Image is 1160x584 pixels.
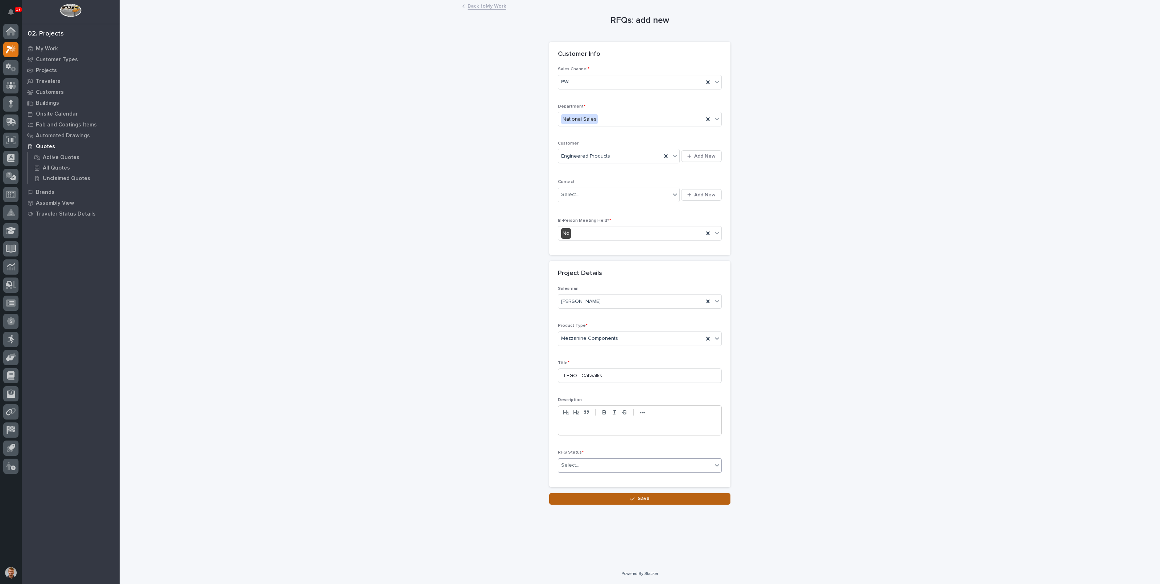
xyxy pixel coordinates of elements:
[16,7,21,12] p: 17
[43,165,70,171] p: All Quotes
[561,298,601,305] span: [PERSON_NAME]
[558,180,575,184] span: Contact
[558,324,588,328] span: Product Type
[36,46,58,52] p: My Work
[561,462,579,469] div: Select...
[468,1,506,10] a: Back toMy Work
[36,189,54,196] p: Brands
[3,565,18,580] button: users-avatar
[561,228,571,239] div: No
[36,100,59,107] p: Buildings
[36,133,90,139] p: Automated Drawings
[36,89,64,96] p: Customers
[28,173,120,183] a: Unclaimed Quotes
[22,197,120,208] a: Assembly View
[22,130,120,141] a: Automated Drawings
[561,153,610,160] span: Engineered Products
[561,78,569,86] span: PWI
[549,493,730,505] button: Save
[558,270,602,278] h2: Project Details
[558,67,589,71] span: Sales Channel
[3,4,18,20] button: Notifications
[558,287,579,291] span: Salesman
[22,76,120,87] a: Travelers
[558,141,579,146] span: Customer
[561,114,598,125] div: National Sales
[558,104,585,109] span: Department
[621,571,658,576] a: Powered By Stacker
[22,54,120,65] a: Customer Types
[36,78,61,85] p: Travelers
[22,97,120,108] a: Buildings
[28,30,64,38] div: 02. Projects
[558,450,584,455] span: RFQ Status
[558,218,611,223] span: In-Person Meeting Held?
[36,211,96,217] p: Traveler Status Details
[36,67,57,74] p: Projects
[558,50,600,58] h2: Customer Info
[22,43,120,54] a: My Work
[561,335,618,342] span: Mezzanine Components
[681,150,722,162] button: Add New
[694,153,716,159] span: Add New
[36,57,78,63] p: Customer Types
[28,152,120,162] a: Active Quotes
[558,398,582,402] span: Description
[638,495,650,502] span: Save
[681,189,722,201] button: Add New
[22,87,120,97] a: Customers
[640,410,645,416] strong: •••
[22,187,120,197] a: Brands
[36,122,97,128] p: Fab and Coatings Items
[22,65,120,76] a: Projects
[60,4,81,17] img: Workspace Logo
[694,192,716,198] span: Add New
[22,108,120,119] a: Onsite Calendar
[637,408,647,417] button: •••
[9,9,18,20] div: Notifications17
[22,208,120,219] a: Traveler Status Details
[22,119,120,130] a: Fab and Coatings Items
[28,163,120,173] a: All Quotes
[558,361,569,365] span: Title
[36,143,55,150] p: Quotes
[22,141,120,152] a: Quotes
[36,111,78,117] p: Onsite Calendar
[36,200,74,207] p: Assembly View
[549,15,730,26] h1: RFQs: add new
[43,154,79,161] p: Active Quotes
[561,191,579,199] div: Select...
[43,175,90,182] p: Unclaimed Quotes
